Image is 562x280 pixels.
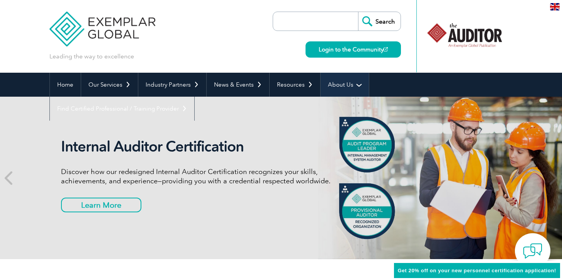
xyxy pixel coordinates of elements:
[61,198,141,212] a: Learn More
[358,12,401,31] input: Search
[523,241,542,261] img: contact-chat.png
[550,3,560,10] img: en
[306,41,401,58] a: Login to the Community
[138,73,206,97] a: Industry Partners
[61,167,351,186] p: Discover how our redesigned Internal Auditor Certification recognizes your skills, achievements, ...
[49,52,134,61] p: Leading the way to excellence
[384,47,388,51] img: open_square.png
[321,73,369,97] a: About Us
[61,138,351,155] h2: Internal Auditor Certification
[50,97,194,121] a: Find Certified Professional / Training Provider
[50,73,81,97] a: Home
[398,268,556,273] span: Get 20% off on your new personnel certification application!
[81,73,138,97] a: Our Services
[207,73,269,97] a: News & Events
[270,73,320,97] a: Resources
